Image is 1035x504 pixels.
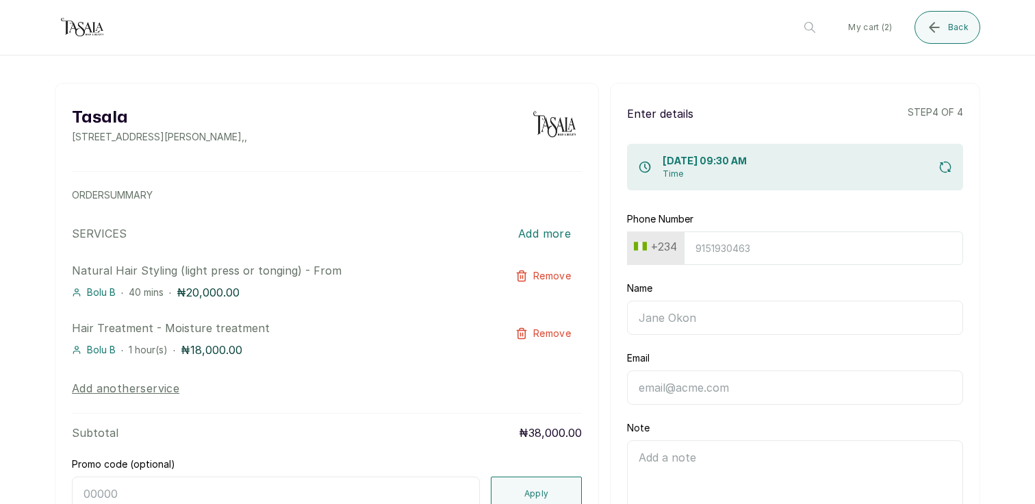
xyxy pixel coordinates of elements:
[72,425,118,441] p: Subtotal
[72,262,480,279] p: Natural Hair Styling (light press or tonging) - From
[507,218,582,249] button: Add more
[915,11,980,44] button: Back
[504,320,582,347] button: Remove
[72,342,480,358] div: · ·
[87,286,116,299] span: Bolu B
[948,22,969,33] span: Back
[627,212,693,226] label: Phone Number
[684,231,963,265] input: 9151930463
[837,11,903,44] button: My cart (2)
[72,188,582,202] p: ORDER SUMMARY
[533,269,571,283] span: Remove
[663,168,747,179] p: Time
[527,105,582,144] img: business logo
[129,286,164,298] span: 40 mins
[627,105,693,122] p: Enter details
[72,105,247,130] h2: Tasala
[627,281,652,295] label: Name
[627,370,963,405] input: email@acme.com
[72,320,480,336] p: Hair Treatment - Moisture treatment
[627,351,650,365] label: Email
[72,130,247,144] p: [STREET_ADDRESS][PERSON_NAME] , ,
[72,380,179,396] button: Add anotherservice
[129,344,168,355] span: 1 hour(s)
[519,425,582,441] p: ₦38,000.00
[627,421,650,435] label: Note
[908,105,963,122] p: step 4 of 4
[663,155,747,168] h1: [DATE] 09:30 AM
[87,343,116,357] span: Bolu B
[72,284,480,301] div: · ·
[55,14,110,41] img: business logo
[504,262,582,290] button: Remove
[177,284,240,301] p: ₦20,000.00
[72,457,175,471] label: Promo code (optional)
[627,301,963,335] input: Jane Okon
[72,225,127,242] p: SERVICES
[533,327,571,340] span: Remove
[628,236,682,257] button: +234
[181,342,242,358] p: ₦18,000.00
